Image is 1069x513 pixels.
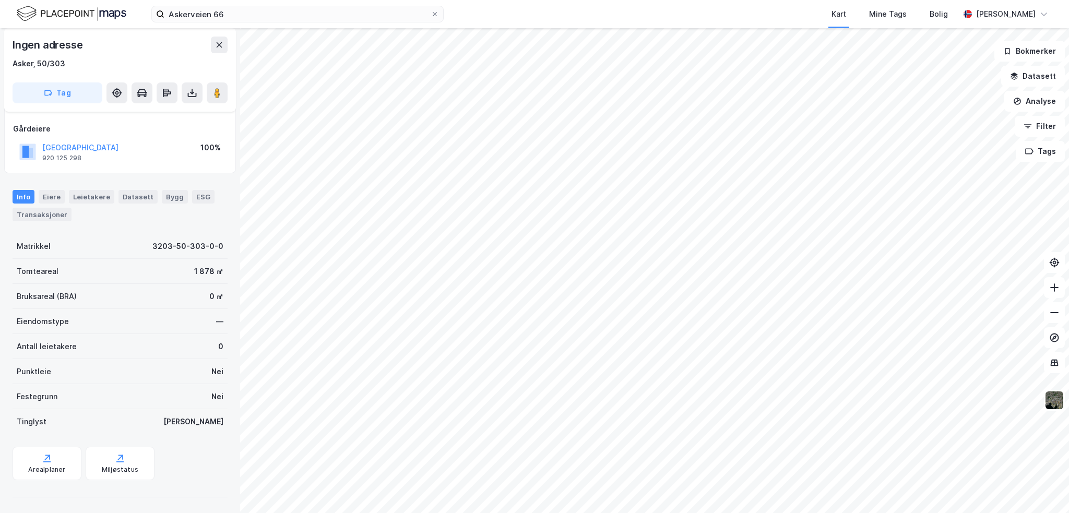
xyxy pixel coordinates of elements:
div: Eiendomstype [17,315,69,328]
div: 3203-50-303-0-0 [152,240,223,253]
div: [PERSON_NAME] [163,415,223,428]
div: Kontrollprogram for chat [1017,463,1069,513]
button: Bokmerker [994,41,1065,62]
div: Arealplaner [28,466,65,474]
button: Tag [13,82,102,103]
div: Nei [211,390,223,403]
div: 1 878 ㎡ [194,265,223,278]
div: Punktleie [17,365,51,378]
div: Antall leietakere [17,340,77,353]
iframe: Chat Widget [1017,463,1069,513]
button: Tags [1016,141,1065,162]
img: 9k= [1044,390,1064,410]
div: Datasett [118,190,158,204]
button: Filter [1015,116,1065,137]
div: Miljøstatus [102,466,138,474]
div: Tomteareal [17,265,58,278]
div: Matrikkel [17,240,51,253]
div: ESG [192,190,215,204]
div: Kart [832,8,846,20]
div: Bolig [930,8,948,20]
div: Bygg [162,190,188,204]
input: Søk på adresse, matrikkel, gårdeiere, leietakere eller personer [164,6,431,22]
div: Leietakere [69,190,114,204]
div: Mine Tags [869,8,907,20]
div: Gårdeiere [13,123,227,135]
div: Bruksareal (BRA) [17,290,77,303]
div: Nei [211,365,223,378]
div: Asker, 50/303 [13,57,65,70]
img: logo.f888ab2527a4732fd821a326f86c7f29.svg [17,5,126,23]
div: Transaksjoner [13,208,72,221]
div: — [216,315,223,328]
div: Tinglyst [17,415,46,428]
div: 920 125 298 [42,154,81,162]
button: Analyse [1004,91,1065,112]
div: Ingen adresse [13,37,85,53]
div: 100% [200,141,221,154]
div: 0 [218,340,223,353]
div: Info [13,190,34,204]
div: 0 ㎡ [209,290,223,303]
div: Festegrunn [17,390,57,403]
div: Eiere [39,190,65,204]
div: [PERSON_NAME] [976,8,1036,20]
button: Datasett [1001,66,1065,87]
